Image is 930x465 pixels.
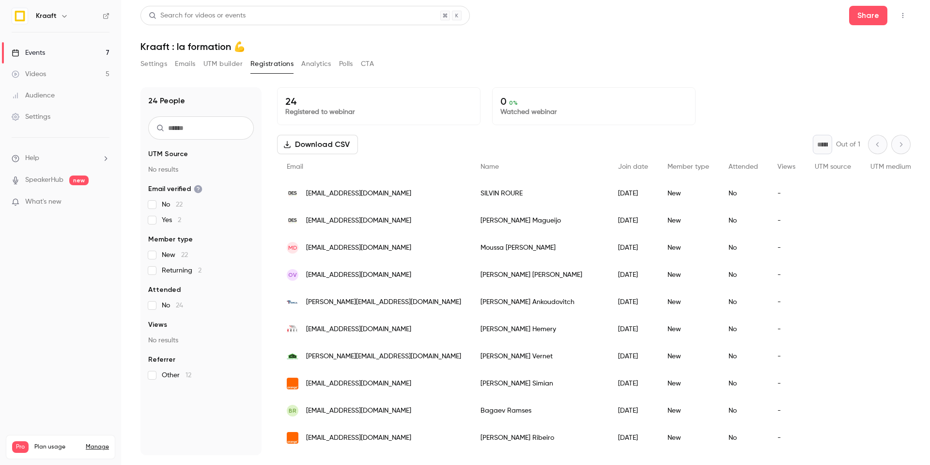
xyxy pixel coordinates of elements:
span: [EMAIL_ADDRESS][DOMAIN_NAME] [306,270,411,280]
span: New [162,250,188,260]
div: - [768,180,805,207]
div: Moussa [PERSON_NAME] [471,234,608,261]
span: [EMAIL_ADDRESS][DOMAIN_NAME] [306,379,411,389]
span: Returning [162,266,201,275]
span: No [162,301,183,310]
span: OV [288,271,297,279]
span: 12 [186,372,191,379]
div: No [719,180,768,207]
span: MD [288,243,297,252]
div: Search for videos or events [149,11,246,21]
div: No [719,234,768,261]
span: BR [289,406,296,415]
div: New [658,207,719,234]
span: UTM Source [148,149,188,159]
span: Name [480,163,499,170]
p: Watched webinar [500,107,687,117]
div: No [719,316,768,343]
button: Analytics [301,56,331,72]
span: Other [162,370,191,380]
span: Referrer [148,355,175,365]
div: - [768,207,805,234]
div: Settings [12,112,50,122]
p: 0 [500,96,687,107]
div: [PERSON_NAME] Ankoudovitch [471,289,608,316]
h1: 24 People [148,95,185,107]
div: - [768,343,805,370]
li: help-dropdown-opener [12,153,109,163]
span: Attended [728,163,758,170]
img: maconneriecontet.com [287,351,298,362]
span: [EMAIL_ADDRESS][DOMAIN_NAME] [306,189,411,199]
div: New [658,316,719,343]
div: No [719,424,768,451]
div: [DATE] [608,207,658,234]
span: Pro [12,441,29,453]
span: Views [777,163,795,170]
div: [PERSON_NAME] Magueijo [471,207,608,234]
span: Join date [618,163,648,170]
span: [EMAIL_ADDRESS][DOMAIN_NAME] [306,324,411,335]
span: 24 [176,302,183,309]
span: Attended [148,285,181,295]
span: Yes [162,215,181,225]
img: orange.fr [287,432,298,444]
div: [DATE] [608,397,658,424]
span: Email verified [148,184,202,194]
div: No [719,370,768,397]
div: No [719,261,768,289]
div: [PERSON_NAME] Vernet [471,343,608,370]
p: Registered to webinar [285,107,472,117]
div: New [658,343,719,370]
span: Member type [148,235,193,244]
p: 24 [285,96,472,107]
button: Registrations [250,56,294,72]
div: New [658,424,719,451]
img: orange.fr [287,378,298,389]
button: Download CSV [277,135,358,154]
div: [PERSON_NAME] Hemery [471,316,608,343]
div: New [658,261,719,289]
img: des-entreprise.fr [287,215,298,226]
span: 0 % [509,99,518,106]
div: No [719,289,768,316]
div: [PERSON_NAME] Ribeiro [471,424,608,451]
span: 22 [181,252,188,258]
span: Help [25,153,39,163]
span: 2 [178,217,181,224]
img: des-entreprise.fr [287,188,298,199]
div: - [768,261,805,289]
div: - [768,370,805,397]
p: Out of 1 [836,140,860,149]
span: [PERSON_NAME][EMAIL_ADDRESS][DOMAIN_NAME] [306,352,461,362]
span: What's new [25,197,62,207]
div: - [768,289,805,316]
img: Kraaft [12,8,28,24]
button: Polls [339,56,353,72]
p: No results [148,165,254,175]
button: UTM builder [203,56,243,72]
div: Audience [12,91,55,100]
div: [DATE] [608,370,658,397]
div: SILVIN ROURE [471,180,608,207]
div: [DATE] [608,234,658,261]
span: Views [148,320,167,330]
p: No results [148,336,254,345]
div: New [658,289,719,316]
img: gestion-sudalsace.fr [287,325,298,333]
span: UTM source [815,163,851,170]
span: [EMAIL_ADDRESS][DOMAIN_NAME] [306,216,411,226]
div: [DATE] [608,180,658,207]
a: SpeakerHub [25,175,63,185]
div: - [768,424,805,451]
div: - [768,316,805,343]
a: Manage [86,443,109,451]
span: [EMAIL_ADDRESS][DOMAIN_NAME] [306,433,411,443]
div: [DATE] [608,424,658,451]
div: [DATE] [608,316,658,343]
h1: Kraaft : la formation 💪 [140,41,911,52]
span: Email [287,163,303,170]
div: New [658,370,719,397]
div: Bagaev Ramses [471,397,608,424]
div: New [658,180,719,207]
